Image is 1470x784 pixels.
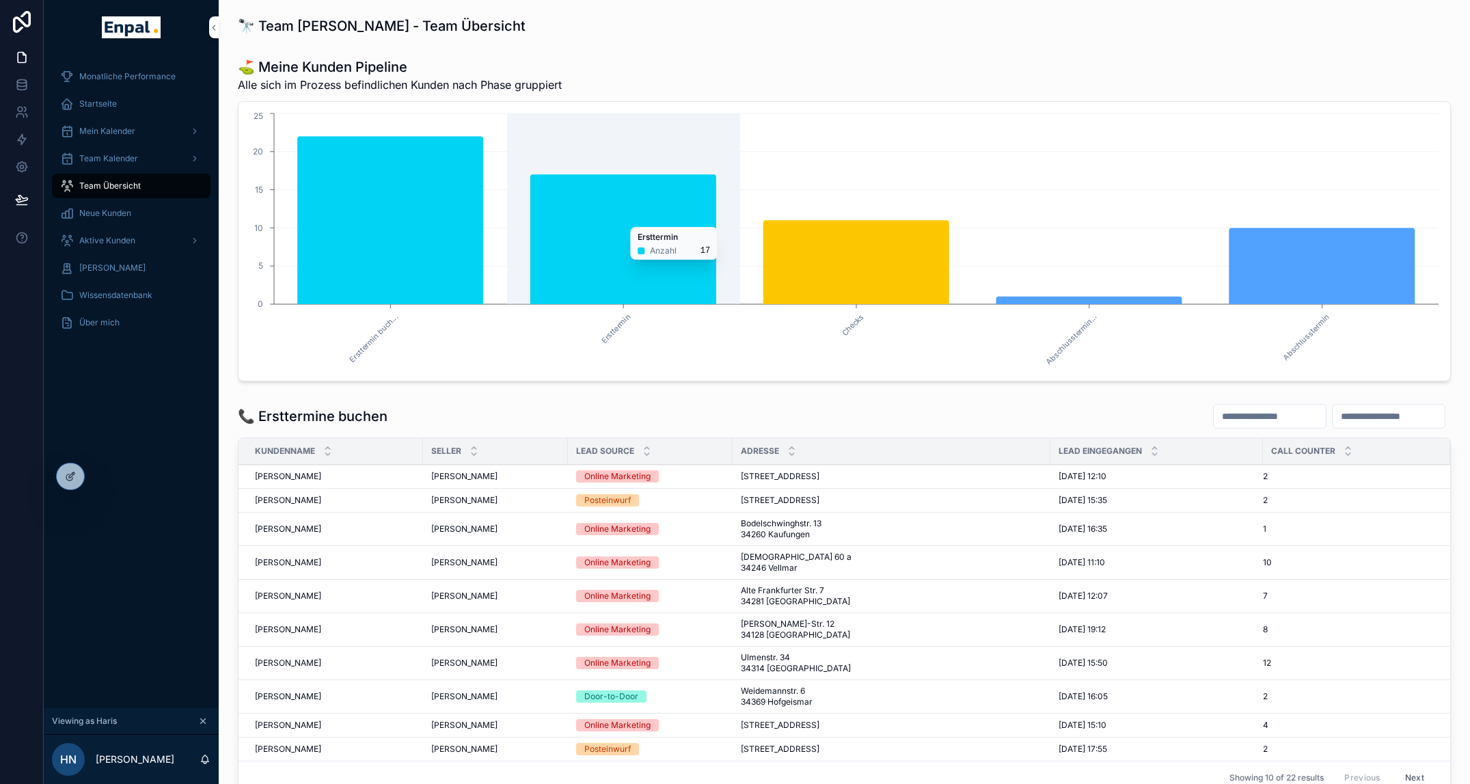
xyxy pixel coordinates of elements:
span: 7 [1263,591,1268,601]
a: 2 [1263,744,1434,755]
span: Alte Frankfurter Str. 7 34281 [GEOGRAPHIC_DATA] [741,585,936,607]
span: [DATE] 19:12 [1059,624,1106,635]
a: 2 [1263,471,1434,482]
a: Team Kalender [52,146,210,171]
span: [PERSON_NAME] [255,591,321,601]
div: Posteinwurf [584,743,631,755]
span: Seller [431,446,461,457]
span: [DATE] 17:55 [1059,744,1107,755]
span: Lead Source [576,446,634,457]
span: [PERSON_NAME] [255,495,321,506]
span: [PERSON_NAME] [431,624,498,635]
a: Online Marketing [576,470,724,483]
span: Monatliche Performance [79,71,176,82]
a: [PERSON_NAME] [431,591,560,601]
span: [PERSON_NAME] [255,744,321,755]
tspan: 0 [258,299,263,309]
span: [PERSON_NAME] [255,524,321,535]
a: [DATE] 17:55 [1059,744,1255,755]
a: Aktive Kunden [52,228,210,253]
span: [PERSON_NAME] [255,557,321,568]
a: Online Marketing [576,623,724,636]
a: [DATE] 16:35 [1059,524,1255,535]
a: 2 [1263,495,1434,506]
a: 7 [1263,591,1434,601]
span: HN [60,751,77,768]
a: 8 [1263,624,1434,635]
a: [PERSON_NAME] [52,256,210,280]
a: [DATE] 19:12 [1059,624,1255,635]
a: Online Marketing [576,590,724,602]
div: scrollable content [44,55,219,353]
a: Weidemannstr. 6 34369 Hofgeismar [741,686,1042,707]
a: [DEMOGRAPHIC_DATA] 60 a 34246 Vellmar [741,552,1042,573]
span: Kundenname [255,446,315,457]
div: Online Marketing [584,719,651,731]
div: Online Marketing [584,470,651,483]
span: 8 [1263,624,1268,635]
a: 2 [1263,691,1434,702]
text: Checks [840,312,865,338]
a: Alte Frankfurter Str. 7 34281 [GEOGRAPHIC_DATA] [741,585,1042,607]
img: App logo [102,16,160,38]
a: [DATE] 11:10 [1059,557,1255,568]
span: Wissensdatenbank [79,290,152,301]
a: Neue Kunden [52,201,210,226]
div: Online Marketing [584,657,651,669]
span: Showing 10 of 22 results [1229,772,1324,783]
span: Neue Kunden [79,208,131,219]
a: Online Marketing [576,719,724,731]
a: [PERSON_NAME] [255,624,415,635]
a: [PERSON_NAME] [255,658,415,668]
a: Mein Kalender [52,119,210,144]
a: Posteinwurf [576,743,724,755]
div: Online Marketing [584,590,651,602]
span: Mein Kalender [79,126,135,137]
tspan: 20 [253,146,263,157]
h1: ⛳ Meine Kunden Pipeline [238,57,562,77]
a: [DATE] 16:05 [1059,691,1255,702]
div: Door-to-Door [584,690,638,703]
span: [STREET_ADDRESS] [741,471,819,482]
span: [DATE] 12:10 [1059,471,1106,482]
a: [PERSON_NAME] [255,557,415,568]
a: [PERSON_NAME] [255,691,415,702]
a: 12 [1263,658,1434,668]
a: [DATE] 15:35 [1059,495,1255,506]
span: [PERSON_NAME] [431,591,498,601]
text: Ersttermin buch... [347,312,399,364]
a: [PERSON_NAME] [431,524,560,535]
span: Über mich [79,317,120,328]
a: [DATE] 15:10 [1059,720,1255,731]
h1: 🔭 Team [PERSON_NAME] - Team Übersicht [238,16,526,36]
a: Startseite [52,92,210,116]
tspan: 10 [254,223,263,233]
span: Bodelschwinghstr. 13 34260 Kaufungen [741,518,893,540]
a: [PERSON_NAME] [255,591,415,601]
div: Online Marketing [584,556,651,569]
a: [PERSON_NAME] [431,557,560,568]
a: Online Marketing [576,556,724,569]
span: [DATE] 11:10 [1059,557,1105,568]
span: [DEMOGRAPHIC_DATA] 60 a 34246 Vellmar [741,552,910,573]
span: [STREET_ADDRESS] [741,720,819,731]
span: [PERSON_NAME] [79,262,146,273]
span: Team Kalender [79,153,138,164]
span: 12 [1263,658,1271,668]
a: [DATE] 12:10 [1059,471,1255,482]
div: Online Marketing [584,523,651,535]
span: [PERSON_NAME] [255,658,321,668]
a: Online Marketing [576,657,724,669]
a: [PERSON_NAME] [431,658,560,668]
span: Lead Eingegangen [1059,446,1142,457]
tspan: 25 [254,111,263,121]
span: Team Übersicht [79,180,141,191]
span: Call Counter [1271,446,1335,457]
a: [PERSON_NAME]-Str. 12 34128 [GEOGRAPHIC_DATA] [741,619,1042,640]
text: Abschlusstermin [1281,312,1331,363]
span: Alle sich im Prozess befindlichen Kunden nach Phase gruppiert [238,77,562,93]
span: [PERSON_NAME] [431,524,498,535]
span: 2 [1263,691,1268,702]
a: Online Marketing [576,523,724,535]
a: [STREET_ADDRESS] [741,495,1042,506]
